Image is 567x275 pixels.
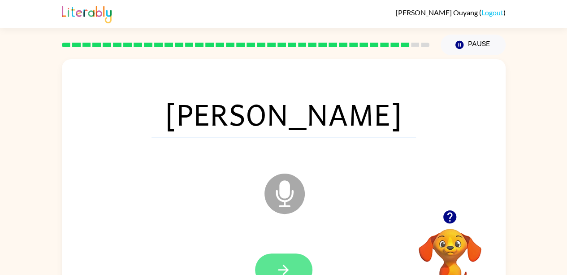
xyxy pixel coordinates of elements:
img: Literably [62,4,112,23]
span: [PERSON_NAME] Ouyang [396,8,479,17]
span: [PERSON_NAME] [151,91,416,137]
button: Pause [441,35,506,55]
a: Logout [481,8,503,17]
div: ( ) [396,8,506,17]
